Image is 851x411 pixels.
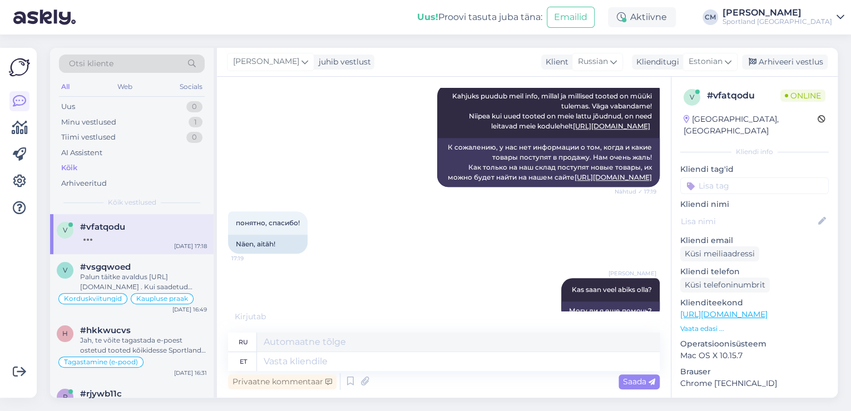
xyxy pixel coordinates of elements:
span: v [63,226,67,234]
div: Могу ли я еще помочь? [561,301,660,320]
button: Emailid [547,7,595,28]
p: Kliendi tag'id [680,164,829,175]
span: v [63,266,67,274]
span: Saada [623,377,655,387]
span: v [690,93,694,101]
div: Kliendi info [680,147,829,157]
span: понятно, спасибо! [236,219,300,227]
div: 0 [186,101,202,112]
div: All [59,80,72,94]
div: Palun täitke avaldus [URL][DOMAIN_NAME] . Kui saadetud avaldus on täidetud korrektselt, siis välj... [80,272,207,292]
p: Vaata edasi ... [680,324,829,334]
div: Sportland [GEOGRAPHIC_DATA] [723,17,832,26]
span: #vsgqwoed [80,262,131,272]
span: Tagastamine (e-pood) [64,359,138,365]
p: Brauser [680,366,829,378]
div: et [240,352,247,371]
span: #vfatqodu [80,222,125,232]
p: Kliendi nimi [680,199,829,210]
span: Korduskviitungid [64,295,122,302]
div: Socials [177,80,205,94]
span: Estonian [689,56,723,68]
div: Klient [541,56,568,68]
span: #rjywb11c [80,389,122,399]
span: h [62,329,68,338]
input: Lisa nimi [681,215,816,227]
span: [PERSON_NAME] [233,56,299,68]
p: Kliendi telefon [680,266,829,278]
div: AI Assistent [61,147,102,159]
div: 0 [186,132,202,143]
div: Uus [61,101,75,112]
span: Kahjuks puudub meil info, millal ja millised tooted on müüki tulemas. Väga vabandame! Niipea kui ... [452,92,654,130]
div: Privaatne kommentaar [228,374,337,389]
div: К сожалению, у нас нет информации о том, когда и какие товары поступят в продажу. Нам очень жаль!... [437,138,660,187]
span: [PERSON_NAME] [608,269,656,278]
div: # vfatqodu [707,89,780,102]
div: 1 [189,117,202,128]
a: [URL][DOMAIN_NAME] [573,122,650,130]
div: Arhiveeri vestlus [742,55,828,70]
div: [DATE] 17:18 [174,242,207,250]
span: Kas saan veel abiks olla? [572,285,652,294]
div: [DATE] 16:31 [174,369,207,377]
span: Kõik vestlused [108,197,156,207]
div: Proovi tasuta juba täna: [417,11,542,24]
a: [URL][DOMAIN_NAME] [575,173,652,181]
span: Otsi kliente [69,58,113,70]
img: Askly Logo [9,57,30,78]
div: Kirjutab [228,311,660,323]
div: [DATE] 16:49 [172,305,207,314]
a: [PERSON_NAME]Sportland [GEOGRAPHIC_DATA] [723,8,844,26]
a: [URL][DOMAIN_NAME] [680,309,768,319]
div: Küsi meiliaadressi [680,246,759,261]
span: Kaupluse praak [136,295,188,302]
p: Chrome [TECHNICAL_ID] [680,378,829,389]
p: Kliendi email [680,235,829,246]
div: Web [115,80,135,94]
span: #hkkwucvs [80,325,131,335]
div: [PERSON_NAME] [723,8,832,17]
div: [GEOGRAPHIC_DATA], [GEOGRAPHIC_DATA] [684,113,818,137]
div: CM [702,9,718,25]
span: Online [780,90,825,102]
div: Arhiveeritud [61,178,107,189]
span: r [63,393,68,401]
span: 17:19 [231,254,273,263]
div: Klienditugi [632,56,679,68]
div: ru [239,333,248,351]
b: Uus! [417,12,438,22]
div: Jah, te võite tagastada e-poest ostetud tooted kõikidesse Sportlandi kauplustesse. [80,335,207,355]
p: Klienditeekond [680,297,829,309]
span: Nähtud ✓ 17:19 [615,187,656,196]
div: Tiimi vestlused [61,132,116,143]
div: Näen, aitäh! [228,235,308,254]
div: Kõik [61,162,77,174]
span: Russian [578,56,608,68]
input: Lisa tag [680,177,829,194]
div: Küsi telefoninumbrit [680,278,770,293]
div: Aktiivne [608,7,676,27]
p: Mac OS X 10.15.7 [680,350,829,362]
div: Minu vestlused [61,117,116,128]
p: Operatsioonisüsteem [680,338,829,350]
div: juhib vestlust [314,56,371,68]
